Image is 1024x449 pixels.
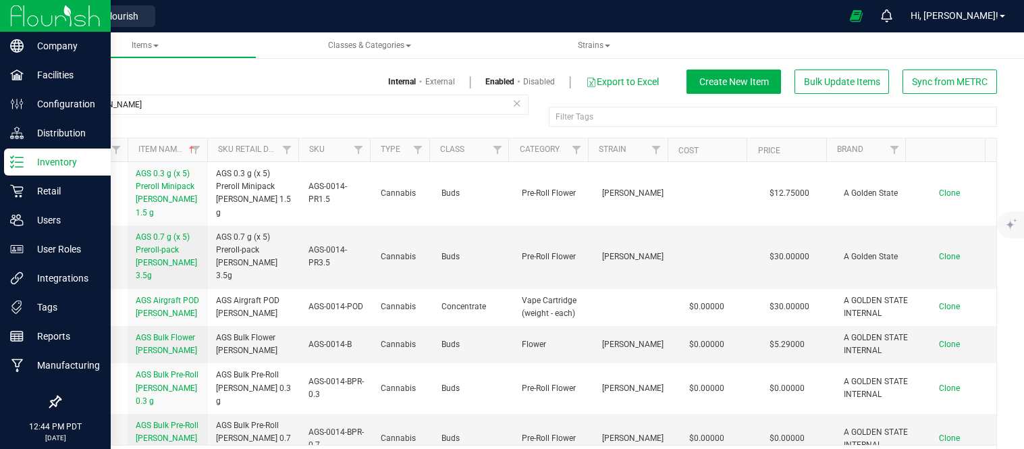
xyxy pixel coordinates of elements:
inline-svg: Company [10,39,24,53]
a: Enabled [485,76,514,88]
span: Strains [578,41,610,50]
span: Pre-Roll Flower [522,250,586,263]
p: Reports [24,328,105,344]
inline-svg: User Roles [10,242,24,256]
button: Sync from METRC [902,70,997,94]
span: Pre-Roll Flower [522,432,586,445]
span: A GOLDEN STATE INTERNAL [844,375,908,401]
inline-svg: Inventory [10,155,24,169]
p: User Roles [24,241,105,257]
span: $0.00000 [763,429,811,448]
p: Retail [24,183,105,199]
span: Pre-Roll Flower [522,187,586,200]
button: Create New Item [686,70,781,94]
a: Sku Retail Display Name [218,144,319,154]
span: Clone [939,252,960,261]
span: [PERSON_NAME] [602,338,666,351]
span: $0.00000 [763,379,811,398]
span: Cannabis [381,338,425,351]
a: Filter [566,138,588,161]
a: AGS Bulk Flower [PERSON_NAME] [136,332,200,357]
span: Clear [512,95,522,112]
span: AGS Bulk Flower [PERSON_NAME] [216,332,292,357]
inline-svg: Configuration [10,97,24,111]
inline-svg: Retail [10,184,24,198]
span: Cannabis [381,250,425,263]
a: Strain [599,144,626,154]
span: Buds [441,250,506,263]
span: Flower [522,338,586,351]
p: Inventory [24,154,105,170]
p: Tags [24,299,105,315]
button: Bulk Update Items [794,70,889,94]
span: Items [132,41,159,50]
span: Bulk Update Items [804,76,880,87]
a: Clone [939,252,973,261]
span: AGS Bulk Flower [PERSON_NAME] [136,333,197,355]
a: Filter [348,138,370,161]
inline-svg: Facilities [10,68,24,82]
inline-svg: Reports [10,329,24,343]
span: [PERSON_NAME] [602,250,666,263]
iframe: Resource center unread badge [40,339,56,355]
span: Pre-Roll Flower [522,382,586,395]
span: AGS-0014-PR1.5 [308,180,365,206]
span: Cannabis [381,382,425,395]
p: [DATE] [6,433,105,443]
span: [PERSON_NAME] [602,187,666,200]
a: AGS Airgraft POD [PERSON_NAME] [136,294,200,320]
a: Type [381,144,400,154]
span: Sync from METRC [912,76,988,87]
span: AGS 0.7 g (x 5) Preroll-pack [PERSON_NAME] 3.5g [136,232,197,281]
a: Clone [939,433,973,443]
span: Clone [939,433,960,443]
span: $12.75000 [763,184,816,203]
span: $0.00000 [682,297,731,317]
a: Clone [939,188,973,198]
a: Class [440,144,464,154]
inline-svg: Users [10,213,24,227]
a: Filter [105,138,128,161]
a: Clone [939,302,973,311]
span: Buds [441,382,506,395]
a: Filter [407,138,429,161]
span: $5.29000 [763,335,811,354]
inline-svg: Manufacturing [10,359,24,372]
span: AGS Airgraft POD [PERSON_NAME] [136,296,199,318]
span: Cannabis [381,187,425,200]
span: Buds [441,432,506,445]
span: A Golden State [844,187,908,200]
a: Category [520,144,560,154]
a: Item Name [138,144,197,154]
iframe: Resource center [14,341,54,381]
span: Classes & Categories [328,41,411,50]
inline-svg: Tags [10,300,24,314]
span: Create New Item [699,76,769,87]
a: Clone [939,340,973,349]
p: Configuration [24,96,105,112]
p: Company [24,38,105,54]
span: AGS-0014-B [308,338,365,351]
span: Clone [939,340,960,349]
span: Buds [441,338,506,351]
h3: Items [59,70,518,86]
inline-svg: Distribution [10,126,24,140]
span: Clone [939,302,960,311]
span: A GOLDEN STATE INTERNAL [844,332,908,357]
span: $0.00000 [682,335,731,354]
p: Facilities [24,67,105,83]
a: AGS 0.7 g (x 5) Preroll-pack [PERSON_NAME] 3.5g [136,231,200,283]
a: Filter [883,138,905,161]
a: Filter [184,138,207,161]
a: Filter [645,138,667,161]
span: Clone [939,384,960,393]
span: Cannabis [381,300,425,313]
span: AGS 0.3 g (x 5) Preroll Minipack [PERSON_NAME] 1.5 g [136,169,197,217]
span: [PERSON_NAME] [602,432,666,445]
span: A Golden State [844,250,908,263]
span: AGS Airgraft POD [PERSON_NAME] [216,294,292,320]
span: AGS 0.7 g (x 5) Preroll-pack [PERSON_NAME] 3.5g [216,231,292,283]
a: Filter [276,138,298,161]
a: Clone [939,384,973,393]
p: Manufacturing [24,357,105,373]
